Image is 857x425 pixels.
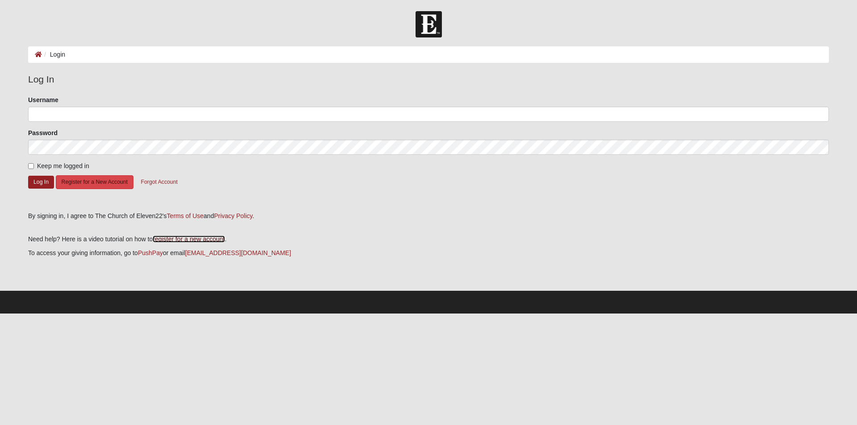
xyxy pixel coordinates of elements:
a: PushPay [138,249,163,256]
div: By signing in, I agree to The Church of Eleven22's and . [28,211,829,221]
button: Log In [28,176,54,189]
button: Register for a New Account [56,175,133,189]
a: Terms of Use [167,212,204,219]
legend: Log In [28,72,829,87]
a: register for a new account [153,235,225,243]
a: [EMAIL_ADDRESS][DOMAIN_NAME] [185,249,291,256]
span: Keep me logged in [37,162,89,169]
p: Need help? Here is a video tutorial on how to . [28,235,829,244]
li: Login [42,50,65,59]
p: To access your giving information, go to or email [28,248,829,258]
label: Password [28,128,58,137]
button: Forgot Account [135,175,183,189]
label: Username [28,95,58,104]
a: Privacy Policy [214,212,252,219]
input: Keep me logged in [28,163,34,169]
img: Church of Eleven22 Logo [416,11,442,37]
